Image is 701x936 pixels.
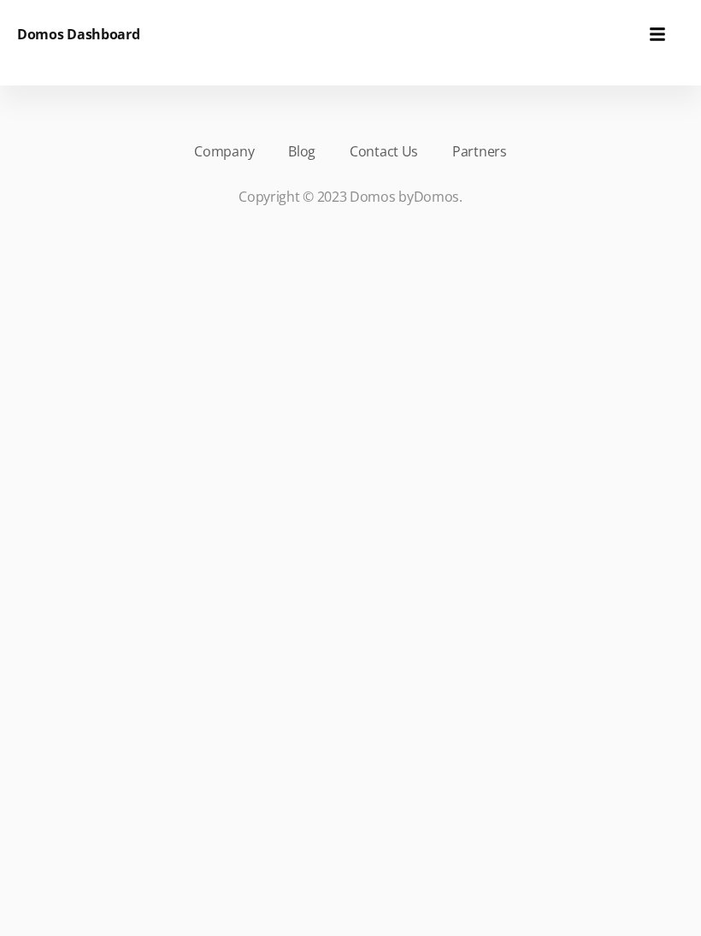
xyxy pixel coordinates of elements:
[414,187,460,206] a: Domos
[17,24,140,44] h6: Domos Dashboard
[452,141,507,162] a: Partners
[194,141,254,162] a: Company
[43,186,658,207] p: Copyright © 2023 Domos by .
[288,141,315,162] a: Blog
[350,141,418,162] a: Contact Us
